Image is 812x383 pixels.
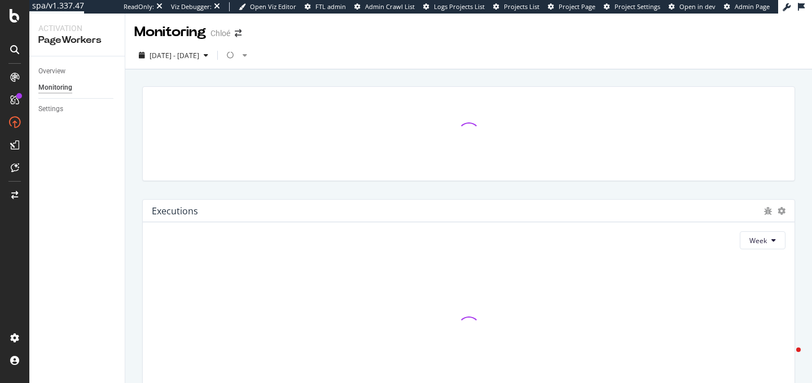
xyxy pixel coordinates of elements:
span: Open in dev [679,2,716,11]
iframe: Intercom live chat [774,345,801,372]
a: Admin Crawl List [354,2,415,11]
div: ReadOnly: [124,2,154,11]
a: Projects List [493,2,539,11]
div: Monitoring [134,23,206,42]
a: Settings [38,103,117,115]
div: PageWorkers [38,34,116,47]
span: FTL admin [315,2,346,11]
span: Logs Projects List [434,2,485,11]
a: Logs Projects List [423,2,485,11]
div: loading [222,47,238,63]
a: Project Page [548,2,595,11]
a: Overview [38,65,117,77]
div: Executions [152,205,198,217]
button: Week [740,231,785,249]
a: Open Viz Editor [239,2,296,11]
div: Activation [38,23,116,34]
span: Project Settings [615,2,660,11]
div: Settings [38,103,63,115]
div: Overview [38,65,65,77]
span: Week [749,236,767,245]
div: Monitoring [38,82,72,94]
div: Viz Debugger: [171,2,212,11]
a: FTL admin [305,2,346,11]
span: Open Viz Editor [250,2,296,11]
span: Projects List [504,2,539,11]
div: Chloé [210,28,230,39]
a: Project Settings [604,2,660,11]
div: bug [764,207,772,215]
a: Open in dev [669,2,716,11]
a: Admin Page [724,2,770,11]
span: [DATE] - [DATE] [150,51,199,60]
a: Monitoring [38,82,117,94]
span: Project Page [559,2,595,11]
button: [DATE] - [DATE] [134,46,213,64]
span: Admin Page [735,2,770,11]
div: arrow-right-arrow-left [235,29,242,37]
span: Admin Crawl List [365,2,415,11]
